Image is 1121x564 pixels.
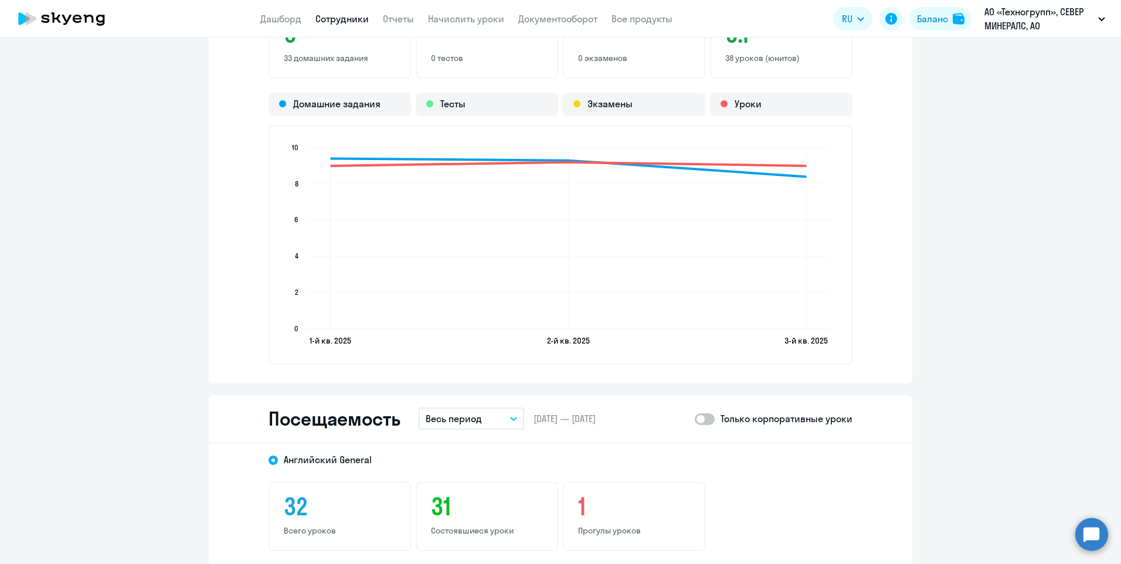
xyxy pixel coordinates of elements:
span: RU [842,12,852,26]
p: Только корпоративные уроки [721,412,852,426]
text: 6 [294,215,298,224]
text: 4 [295,252,298,260]
a: Документооборот [518,13,597,25]
span: [DATE] — [DATE] [534,412,596,425]
h3: 9.1 [725,20,837,48]
text: 2 [295,288,298,297]
button: Балансbalance [910,7,971,30]
h2: Посещаемость [269,407,400,430]
div: Баланс [917,12,948,26]
button: АО «Техногрупп», СЕВЕР МИНЕРАЛС, АО [979,5,1111,33]
text: 8 [295,179,298,188]
h3: 9 [284,20,396,48]
a: Отчеты [383,13,414,25]
a: Дашборд [260,13,301,25]
text: 0 [294,324,298,333]
h3: 31 [431,492,543,521]
text: 3-й кв. 2025 [784,335,828,346]
div: Тесты [416,93,558,116]
p: Всего уроков [284,525,396,536]
h3: 1 [578,492,690,521]
div: Экзамены [563,93,705,116]
p: Весь период [426,412,482,426]
a: Начислить уроки [428,13,504,25]
a: Все продукты [612,13,672,25]
h3: 32 [284,492,396,521]
button: RU [834,7,872,30]
p: Прогулы уроков [578,525,690,536]
p: 33 домашних задания [284,53,396,63]
text: 10 [292,143,298,152]
button: Весь период [419,407,524,430]
img: balance [953,13,964,25]
p: 38 уроков (юнитов) [725,53,837,63]
h3: – [431,20,543,48]
h3: – [578,20,690,48]
p: 0 тестов [431,53,543,63]
text: 2-й кв. 2025 [547,335,590,346]
p: АО «Техногрупп», СЕВЕР МИНЕРАЛС, АО [984,5,1093,33]
p: Состоявшиеся уроки [431,525,543,536]
div: Уроки [710,93,852,116]
a: Сотрудники [315,13,369,25]
span: Английский General [284,453,372,466]
p: 0 экзаменов [578,53,690,63]
div: Домашние задания [269,93,411,116]
text: 1-й кв. 2025 [310,335,351,346]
